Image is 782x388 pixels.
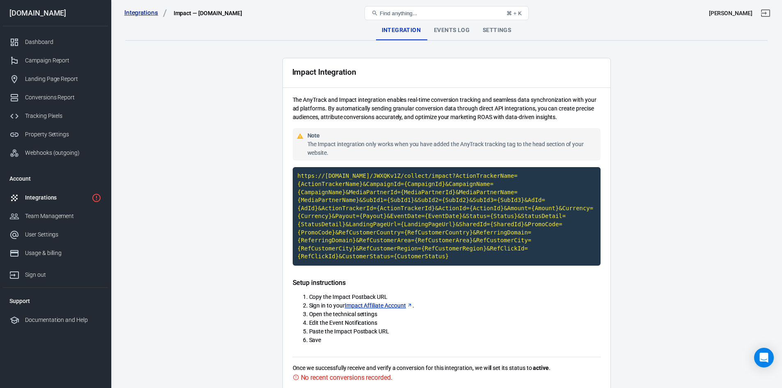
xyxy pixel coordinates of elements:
[3,125,108,144] a: Property Settings
[25,193,88,202] div: Integrations
[3,262,108,284] a: Sign out
[3,70,108,88] a: Landing Page Report
[3,291,108,311] li: Support
[309,337,321,343] span: Save
[709,9,752,18] div: Account id: JWXQKv1Z
[309,294,388,300] span: Copy the Impact Postback URL
[476,21,518,40] div: Settings
[3,51,108,70] a: Campaign Report
[307,132,320,139] strong: Note
[25,149,101,157] div: Webhooks (outgoing)
[301,372,392,383] div: No recent conversions recorded.
[3,9,108,17] div: [DOMAIN_NAME]
[25,130,101,139] div: Property Settings
[375,21,427,40] div: Integration
[3,144,108,162] a: Webhooks (outgoing)
[309,311,378,317] span: Open the technical settings
[533,365,549,371] strong: active
[345,301,413,310] a: Impact Affiliate Account
[307,140,597,157] div: The Impact integration only works when you have added the AnyTrack tracking tag to the head secti...
[25,93,101,102] div: Conversions Report
[754,348,774,367] div: Open Intercom Messenger
[3,207,108,225] a: Team Management
[293,279,601,287] h5: Setup instructions
[380,10,417,16] span: Find anything...
[124,9,167,17] a: Integrations
[25,38,101,46] div: Dashboard
[756,3,775,23] a: Sign out
[92,193,101,203] svg: 1 networks not verified yet
[174,9,242,17] div: Impact — readingprograms.com
[3,88,108,107] a: Conversions Report
[427,21,476,40] div: Events Log
[309,328,390,335] span: Paste the Impact Postback URL
[293,167,601,266] code: Click to copy
[309,319,378,326] span: Edit the Event Notifications
[25,75,101,83] div: Landing Page Report
[365,6,529,20] button: Find anything...⌘ + K
[3,107,108,125] a: Tracking Pixels
[25,316,101,324] div: Documentation and Help
[25,230,101,239] div: User Settings
[25,112,101,120] div: Tracking Pixels
[25,271,101,279] div: Sign out
[309,302,414,309] span: Sign in to your .
[3,244,108,262] a: Usage & billing
[25,249,101,257] div: Usage & billing
[293,96,601,122] p: The AnyTrack and Impact integration enables real-time conversion tracking and seamless data synch...
[3,225,108,244] a: User Settings
[25,56,101,65] div: Campaign Report
[3,188,108,207] a: Integrations
[293,364,601,372] p: Once we successfully receive and verify a conversion for this integration, we will set its status...
[507,10,522,16] div: ⌘ + K
[3,169,108,188] li: Account
[3,33,108,51] a: Dashboard
[292,68,356,76] div: Impact Integration
[25,212,101,220] div: Team Management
